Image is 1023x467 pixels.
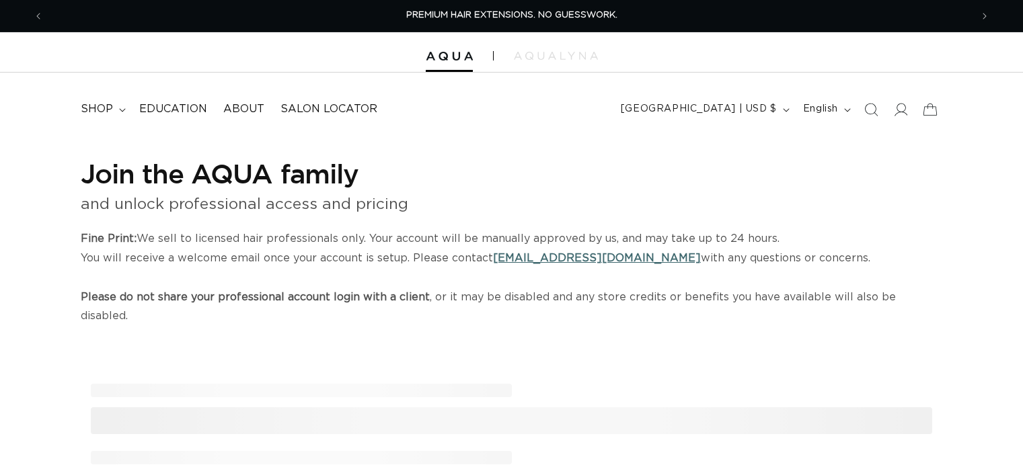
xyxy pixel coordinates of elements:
summary: shop [73,94,131,124]
span: Education [139,102,207,116]
a: Salon Locator [272,94,385,124]
a: About [215,94,272,124]
a: [EMAIL_ADDRESS][DOMAIN_NAME] [493,253,701,263]
p: We sell to licensed hair professionals only. Your account will be manually approved by us, and ma... [81,229,942,326]
summary: Search [856,95,886,124]
span: English [803,102,838,116]
button: Previous announcement [24,3,53,29]
strong: Fine Print: [81,233,137,244]
button: English [795,97,856,122]
img: Aqua Hair Extensions [426,52,473,61]
a: Education [131,94,215,124]
strong: Please do not share your professional account login with a client [81,292,430,302]
button: Next announcement [970,3,999,29]
span: shop [81,102,113,116]
h1: Join the AQUA family [81,156,942,191]
span: [GEOGRAPHIC_DATA] | USD $ [621,102,777,116]
span: About [223,102,264,116]
span: PREMIUM HAIR EXTENSIONS. NO GUESSWORK. [406,11,617,19]
p: and unlock professional access and pricing [81,191,942,218]
span: Salon Locator [280,102,377,116]
button: [GEOGRAPHIC_DATA] | USD $ [613,97,795,122]
img: aqualyna.com [514,52,598,60]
